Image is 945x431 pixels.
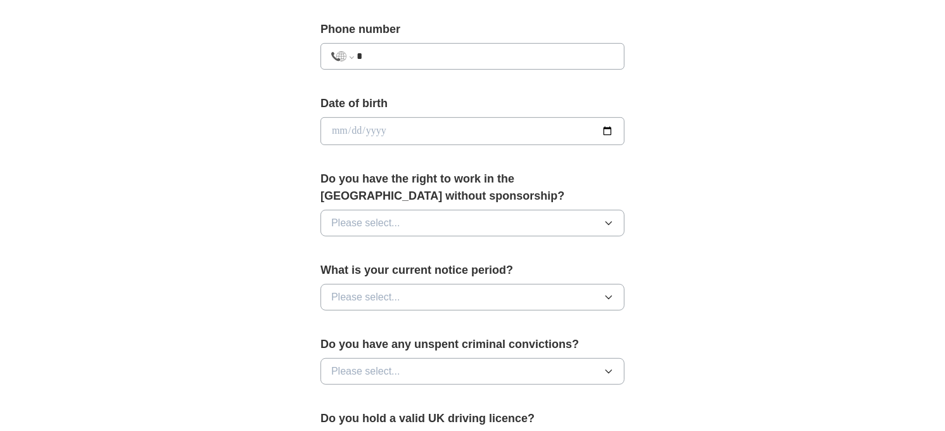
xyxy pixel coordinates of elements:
label: Phone number [320,21,625,38]
label: What is your current notice period? [320,262,625,279]
label: Do you have any unspent criminal convictions? [320,336,625,353]
button: Please select... [320,358,625,385]
span: Please select... [331,364,400,379]
span: Please select... [331,215,400,231]
label: Do you hold a valid UK driving licence? [320,410,625,427]
button: Please select... [320,210,625,236]
label: Do you have the right to work in the [GEOGRAPHIC_DATA] without sponsorship? [320,170,625,205]
label: Date of birth [320,95,625,112]
span: Please select... [331,290,400,305]
button: Please select... [320,284,625,311]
